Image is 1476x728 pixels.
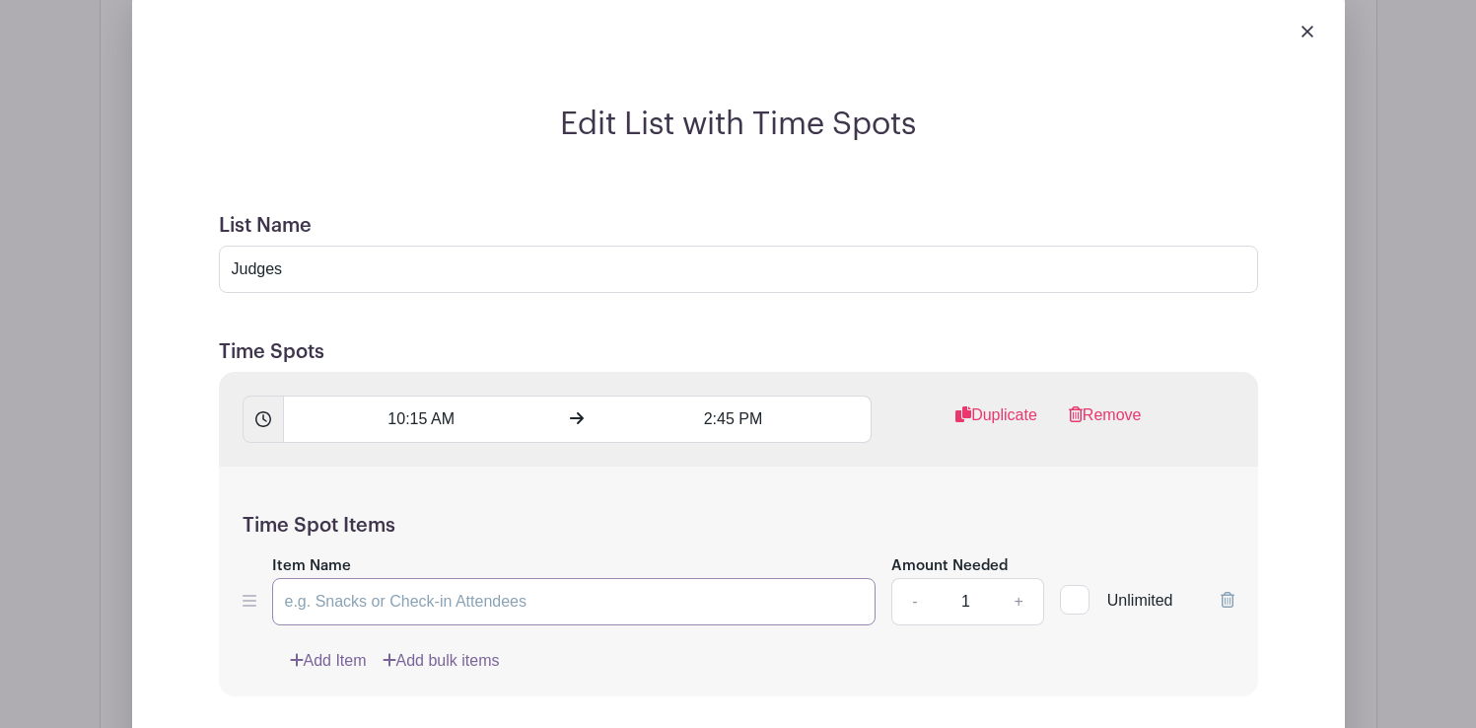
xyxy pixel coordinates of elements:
[955,403,1037,443] a: Duplicate
[1301,26,1313,37] img: close_button-5f87c8562297e5c2d7936805f587ecaba9071eb48480494691a3f1689db116b3.svg
[1107,592,1173,609] span: Unlimited
[994,578,1043,625] a: +
[219,214,312,238] label: List Name
[891,578,937,625] a: -
[1069,403,1142,443] a: Remove
[219,340,1258,364] h5: Time Spots
[243,514,1234,538] h5: Time Spot Items
[596,396,872,443] input: Set End Time
[383,649,500,673] a: Add bulk items
[290,649,367,673] a: Add Item
[272,578,877,625] input: e.g. Snacks or Check-in Attendees
[272,555,351,578] label: Item Name
[891,555,1008,578] label: Amount Needed
[195,106,1282,143] h2: Edit List with Time Spots
[283,396,559,443] input: Set Start Time
[219,246,1258,293] input: e.g. Things or volunteers we need for the event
